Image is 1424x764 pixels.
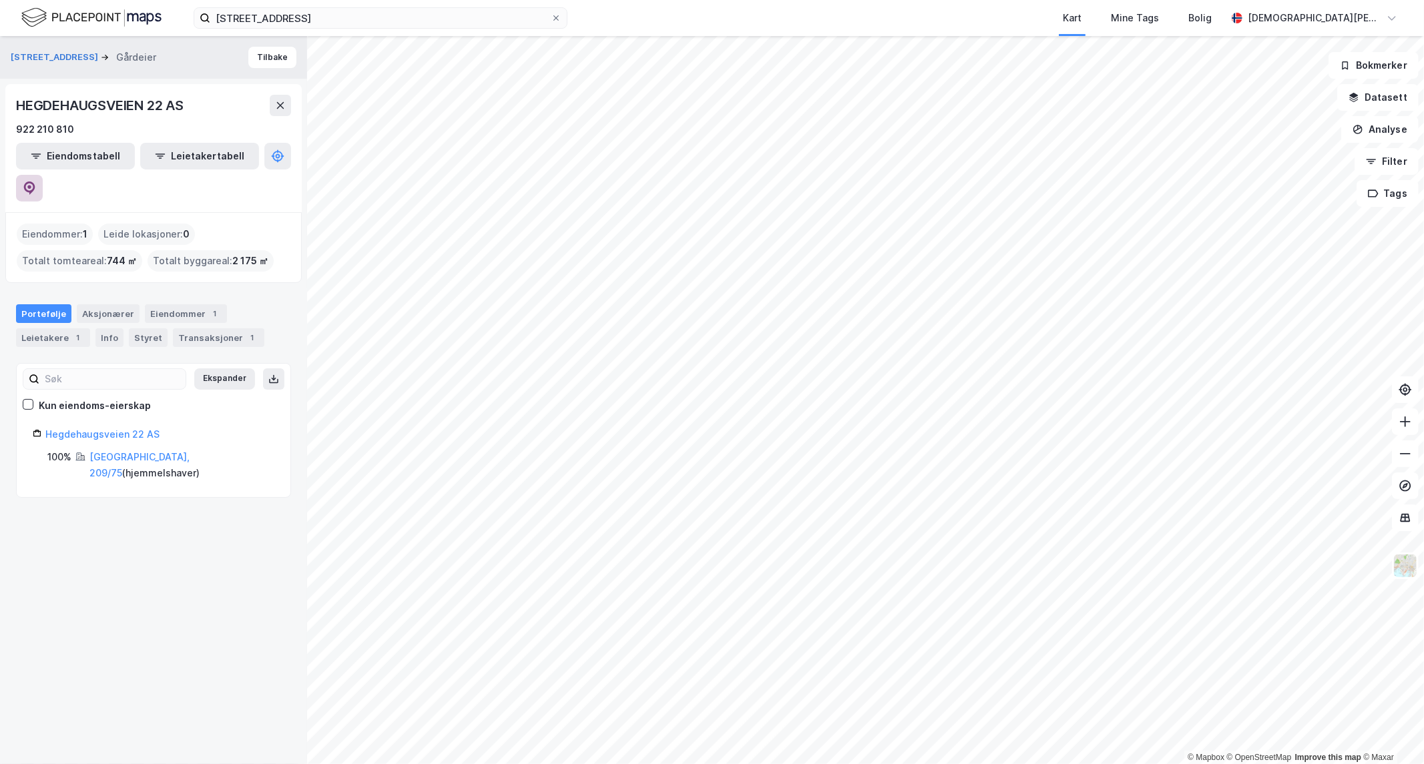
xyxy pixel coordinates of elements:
[1393,553,1418,579] img: Z
[1357,700,1424,764] iframe: Chat Widget
[1357,180,1419,207] button: Tags
[21,6,162,29] img: logo.f888ab2527a4732fd821a326f86c7f29.svg
[1063,10,1082,26] div: Kart
[140,143,259,169] button: Leietakertabell
[148,250,274,272] div: Totalt byggareal :
[1341,116,1419,143] button: Analyse
[173,328,264,347] div: Transaksjoner
[1188,10,1212,26] div: Bolig
[11,51,101,64] button: [STREET_ADDRESS]
[1295,753,1361,762] a: Improve this map
[17,250,142,272] div: Totalt tomteareal :
[45,428,160,440] a: Hegdehaugsveien 22 AS
[248,47,296,68] button: Tilbake
[1355,148,1419,175] button: Filter
[246,331,259,344] div: 1
[183,226,190,242] span: 0
[107,253,137,269] span: 744 ㎡
[116,49,156,65] div: Gårdeier
[1248,10,1381,26] div: [DEMOGRAPHIC_DATA][PERSON_NAME]
[210,8,551,28] input: Søk på adresse, matrikkel, gårdeiere, leietakere eller personer
[77,304,140,323] div: Aksjonærer
[1337,84,1419,111] button: Datasett
[71,331,85,344] div: 1
[16,121,74,137] div: 922 210 810
[39,369,186,389] input: Søk
[83,226,87,242] span: 1
[145,304,227,323] div: Eiendommer
[1329,52,1419,79] button: Bokmerker
[89,451,190,478] a: [GEOGRAPHIC_DATA], 209/75
[39,398,151,414] div: Kun eiendoms-eierskap
[1111,10,1159,26] div: Mine Tags
[47,449,71,465] div: 100%
[89,449,274,481] div: ( hjemmelshaver )
[16,95,186,116] div: HEGDEHAUGSVEIEN 22 AS
[16,328,90,347] div: Leietakere
[1227,753,1292,762] a: OpenStreetMap
[16,143,135,169] button: Eiendomstabell
[1357,700,1424,764] div: Kontrollprogram for chat
[17,224,93,245] div: Eiendommer :
[16,304,71,323] div: Portefølje
[208,307,222,320] div: 1
[129,328,168,347] div: Styret
[98,224,195,245] div: Leide lokasjoner :
[1188,753,1224,762] a: Mapbox
[232,253,268,269] span: 2 175 ㎡
[194,368,255,390] button: Ekspander
[95,328,124,347] div: Info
